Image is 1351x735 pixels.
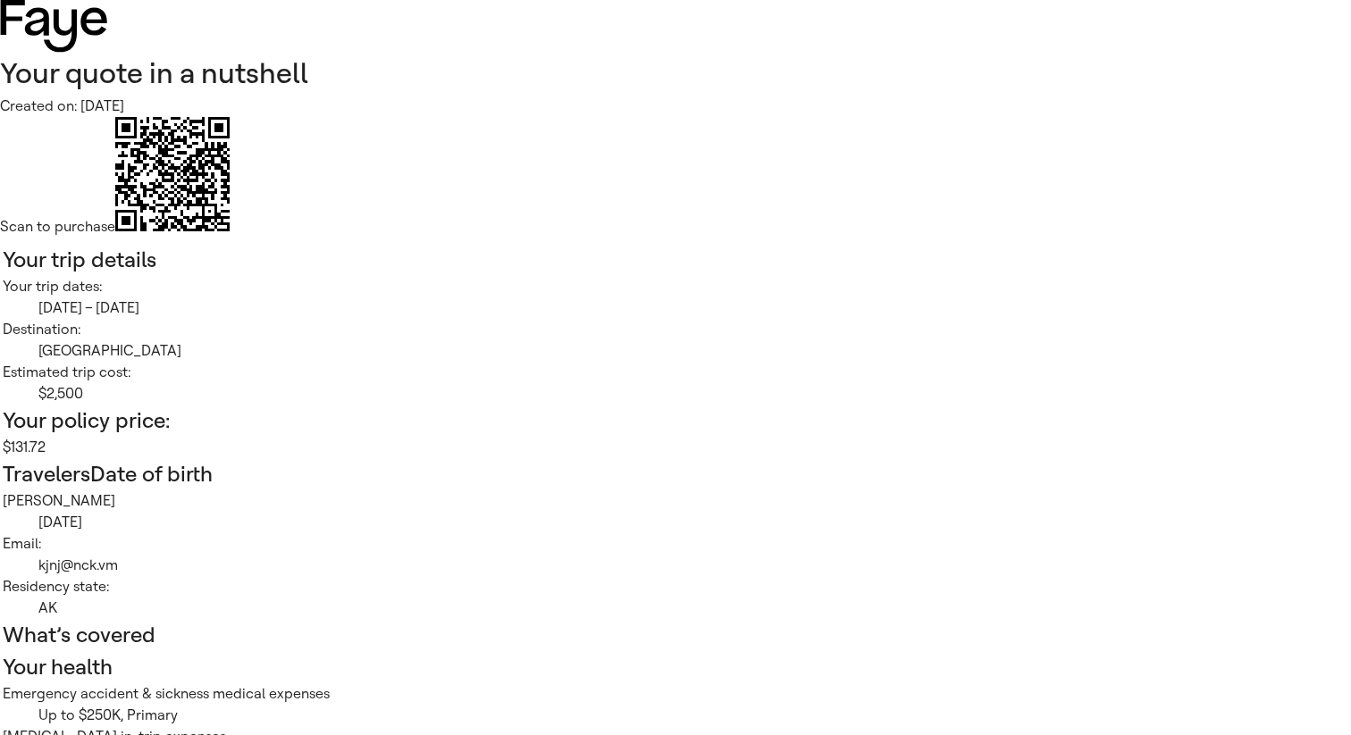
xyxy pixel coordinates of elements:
span: . 72 [28,438,46,455]
dt: Destination: [3,319,1348,340]
dd: [DATE] [38,512,1348,533]
dt: [PERSON_NAME] [3,490,1348,512]
dd: $2,500 [38,383,1348,405]
dd: AK [38,597,1348,619]
span: $ [3,438,11,455]
span: Date of birth [90,462,213,487]
dt: Emergency accident & sickness medical expenses [3,683,1348,705]
div: 131 [3,437,1348,458]
dt: Residency state: [3,576,1348,597]
dt: Your trip dates: [3,276,1348,297]
h2: Your health [3,651,1348,683]
dt: Email: [3,533,1348,555]
dd: [GEOGRAPHIC_DATA] [38,340,1348,362]
dd: [DATE] – [DATE] [38,297,1348,319]
h2: Your trip details [3,244,1348,276]
h2: What’s covered [3,619,1348,651]
dt: Estimated trip cost: [3,362,1348,383]
h2: Travelers [3,458,1348,490]
h2: Your policy price: [3,405,1348,437]
dd: Up to $250K, Primary [38,705,1348,726]
dd: kjnj@nck.vm [38,555,1348,576]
